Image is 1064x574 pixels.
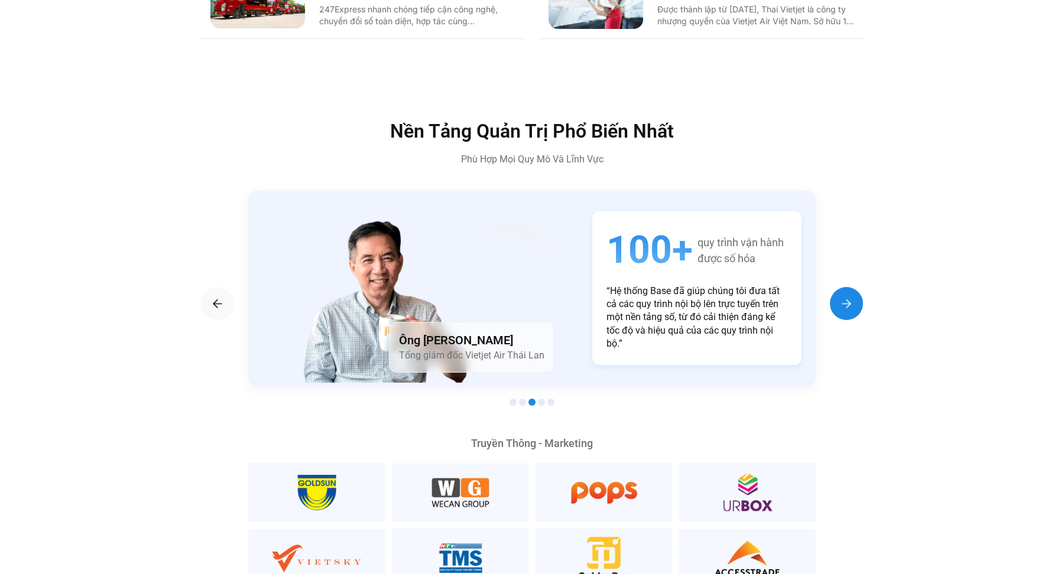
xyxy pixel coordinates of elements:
[281,122,783,141] h2: Nền Tảng Quản Trị Phổ Biến Nhất
[519,399,526,406] span: Go to slide 2
[510,399,517,406] span: Go to slide 1
[281,152,783,167] p: Phù Hợp Mọi Quy Mô Và Lĩnh Vực
[830,287,863,320] div: Next slide
[606,226,693,275] span: 100+
[606,285,787,351] p: “Hệ thống Base đã giúp chúng tôi đưa tất cả các quy trình nội bộ lên trực tuyến trên một nền tảng...
[698,234,784,266] span: quy trình vận hành được số hóa
[839,296,854,311] img: arrow-right-1.png
[538,399,545,406] span: Go to slide 4
[248,438,816,449] div: Truyền Thông - Marketing
[300,206,473,383] img: 684685188a5f31ba4f327071_testimonial%203.avif
[491,213,549,253] img: 68409c16f3c0ce3d4d2f0870_Frame%201948754466.avif
[399,350,544,361] span: Tổng giám đốc Vietjet Air Thái Lan
[201,287,234,320] div: Previous slide
[210,296,225,311] img: arrow-right.png
[657,4,854,27] p: Được thành lập từ [DATE], Thai Vietjet là công ty nhượng quyền của Vietjet Air Việt Nam. Sở hữu 1...
[248,190,816,387] div: 3 / 5
[528,399,536,406] span: Go to slide 3
[399,332,544,348] h4: Ông [PERSON_NAME]
[319,4,515,27] p: 247Express nhanh chóng tiếp cận công nghệ, chuyển đổi số toàn diện, hợp tác cùng [DOMAIN_NAME] để...
[547,399,554,406] span: Go to slide 5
